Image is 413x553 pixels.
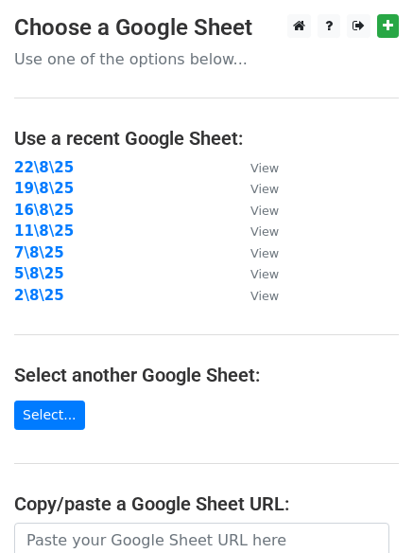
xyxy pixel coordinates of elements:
p: Use one of the options below... [14,49,399,69]
a: View [232,223,279,240]
a: 2\8\25 [14,287,64,304]
a: 11\8\25 [14,223,74,240]
a: 7\8\25 [14,244,64,261]
h4: Use a recent Google Sheet: [14,127,399,150]
a: 22\8\25 [14,159,74,176]
a: View [232,159,279,176]
h4: Copy/paste a Google Sheet URL: [14,492,399,515]
small: View [250,204,279,218]
h3: Choose a Google Sheet [14,14,399,42]
small: View [250,246,279,260]
a: 5\8\25 [14,265,64,282]
small: View [250,161,279,175]
a: View [232,244,279,261]
small: View [250,182,279,196]
small: View [250,289,279,303]
a: View [232,265,279,282]
a: View [232,287,279,304]
small: View [250,224,279,239]
a: 16\8\25 [14,202,74,219]
a: View [232,180,279,197]
a: Select... [14,401,85,430]
small: View [250,267,279,281]
a: 19\8\25 [14,180,74,197]
a: View [232,202,279,219]
h4: Select another Google Sheet: [14,364,399,386]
